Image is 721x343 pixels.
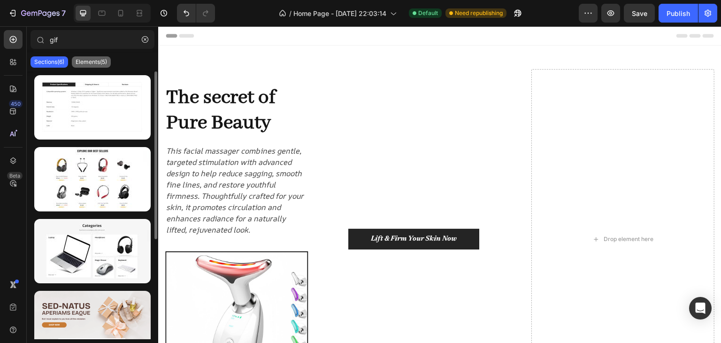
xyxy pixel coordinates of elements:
[624,4,655,23] button: Save
[632,9,647,17] span: Save
[689,297,712,320] div: Open Intercom Messenger
[445,209,495,217] div: Drop element here
[158,26,721,343] iframe: To enrich screen reader interactions, please activate Accessibility in Grammarly extension settings
[31,30,154,49] input: Search Sections & Elements
[213,208,299,218] div: Rich Text Editor. Editing area: main
[9,100,23,108] div: 450
[659,4,698,23] button: Publish
[289,8,291,18] span: /
[61,8,66,19] p: 7
[76,58,107,66] p: Elements(5)
[293,8,386,18] span: Home Page - [DATE] 22:03:14
[667,8,690,18] div: Publish
[418,9,438,17] span: Default
[190,203,321,224] a: Rich Text Editor. Editing area: main
[455,9,503,17] span: Need republishing
[7,172,23,179] div: Beta
[213,209,299,216] strong: Lift & Firm Your Skin Now
[34,58,64,66] p: Sections(6)
[4,4,70,23] button: 7
[177,4,215,23] div: Undo/Redo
